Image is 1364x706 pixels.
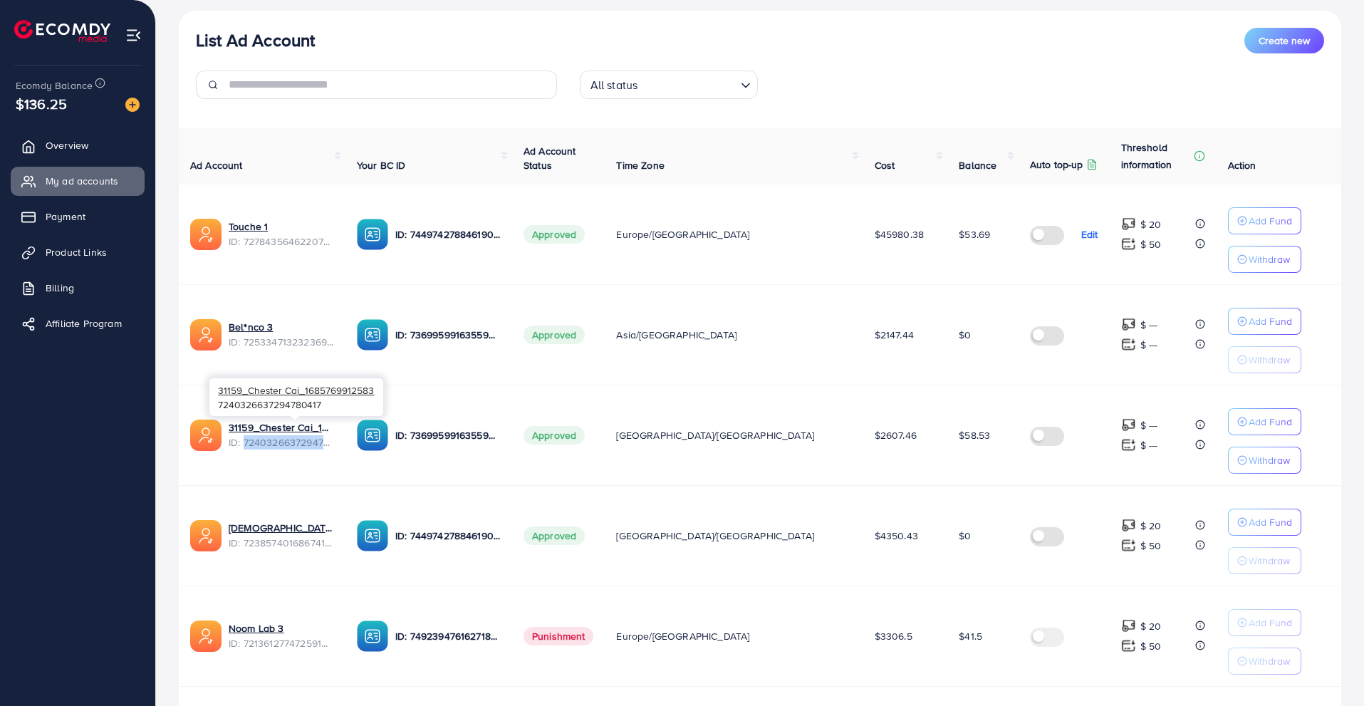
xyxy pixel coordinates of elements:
p: ID: 7449742788461903889 [395,527,501,544]
a: Touche 1 [229,219,334,234]
a: Overview [11,131,145,160]
span: $4350.43 [875,529,918,543]
span: My ad accounts [46,174,118,188]
img: top-up amount [1121,437,1136,452]
p: Threshold information [1121,139,1191,173]
span: Time Zone [616,158,664,172]
span: $0 [959,529,971,543]
img: top-up amount [1121,337,1136,352]
img: menu [125,27,142,43]
button: Withdraw [1228,346,1301,373]
img: logo [14,20,110,42]
p: Withdraw [1249,452,1290,469]
button: Withdraw [1228,547,1301,574]
span: Billing [46,281,74,295]
span: Payment [46,209,85,224]
a: Noom Lab 3 [229,621,334,635]
p: ID: 7492394761627189255 [395,628,501,645]
img: top-up amount [1121,638,1136,653]
h3: List Ad Account [196,30,315,51]
span: Ad Account [190,158,243,172]
a: 31159_Chester Cai_1685769912583 [229,420,334,435]
span: ID: 7278435646220746754 [229,234,334,249]
button: Add Fund [1228,609,1301,636]
span: Approved [524,225,585,244]
span: $136.25 [16,93,67,114]
img: top-up amount [1121,538,1136,553]
span: ID: 7253347132323692545 [229,335,334,349]
span: $45980.38 [875,227,924,242]
p: $ 20 [1140,618,1162,635]
div: <span class='underline'>Bel*nco 3</span></br>7253347132323692545 [229,320,334,349]
p: ID: 7369959916355928081 [395,326,501,343]
a: Affiliate Program [11,309,145,338]
span: Punishment [524,627,594,645]
img: ic-ba-acc.ded83a64.svg [357,219,388,250]
img: ic-ads-acc.e4c84228.svg [190,319,222,351]
iframe: Chat [1303,642,1353,695]
p: $ 20 [1140,517,1162,534]
p: Withdraw [1249,351,1290,368]
p: $ 50 [1140,638,1162,655]
p: $ --- [1140,437,1158,454]
div: 7240326637294780417 [209,378,383,416]
p: Add Fund [1249,313,1292,330]
div: Search for option [580,71,758,99]
p: $ --- [1140,417,1158,434]
img: top-up amount [1121,518,1136,533]
span: Europe/[GEOGRAPHIC_DATA] [616,227,749,242]
p: Edit [1081,226,1098,243]
button: Add Fund [1228,308,1301,335]
span: ID: 7240326637294780417 [229,435,334,450]
p: $ --- [1140,316,1158,333]
span: ID: 7213612774725910530 [229,636,334,650]
img: top-up amount [1121,317,1136,332]
span: Ad Account Status [524,144,576,172]
p: Withdraw [1249,251,1290,268]
img: ic-ads-acc.e4c84228.svg [190,219,222,250]
span: Asia/[GEOGRAPHIC_DATA] [616,328,736,342]
div: <span class='underline'>Noom Lab 3</span></br>7213612774725910530 [229,621,334,650]
img: ic-ba-acc.ded83a64.svg [357,621,388,652]
span: 31159_Chester Cai_1685769912583 [218,383,374,397]
span: $58.53 [959,428,990,442]
img: top-up amount [1121,217,1136,232]
button: Withdraw [1228,648,1301,675]
a: My ad accounts [11,167,145,195]
a: Payment [11,202,145,231]
span: $53.69 [959,227,990,242]
a: Bel*nco 3 [229,320,334,334]
span: $3306.5 [875,629,912,643]
span: Approved [524,526,585,545]
button: Withdraw [1228,447,1301,474]
span: Your BC ID [357,158,406,172]
span: Product Links [46,245,107,259]
span: ID: 7238574016867418113 [229,536,334,550]
img: ic-ads-acc.e4c84228.svg [190,520,222,551]
span: Overview [46,138,88,152]
span: Balance [959,158,996,172]
span: Affiliate Program [46,316,122,331]
span: [GEOGRAPHIC_DATA]/[GEOGRAPHIC_DATA] [616,529,814,543]
p: ID: 7369959916355928081 [395,427,501,444]
p: Auto top-up [1030,156,1083,173]
img: top-up amount [1121,237,1136,251]
div: <span class='underline'>Touche 1</span></br>7278435646220746754 [229,219,334,249]
img: ic-ba-acc.ded83a64.svg [357,420,388,451]
a: Billing [11,274,145,302]
img: top-up amount [1121,417,1136,432]
span: All status [588,75,641,95]
a: Product Links [11,238,145,266]
button: Create new [1244,28,1324,53]
p: ID: 7449742788461903889 [395,226,501,243]
p: $ --- [1140,336,1158,353]
span: Approved [524,326,585,344]
span: $2147.44 [875,328,914,342]
span: $2607.46 [875,428,917,442]
p: $ 50 [1140,236,1162,253]
span: $41.5 [959,629,982,643]
button: Add Fund [1228,509,1301,536]
span: $0 [959,328,971,342]
button: Add Fund [1228,408,1301,435]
